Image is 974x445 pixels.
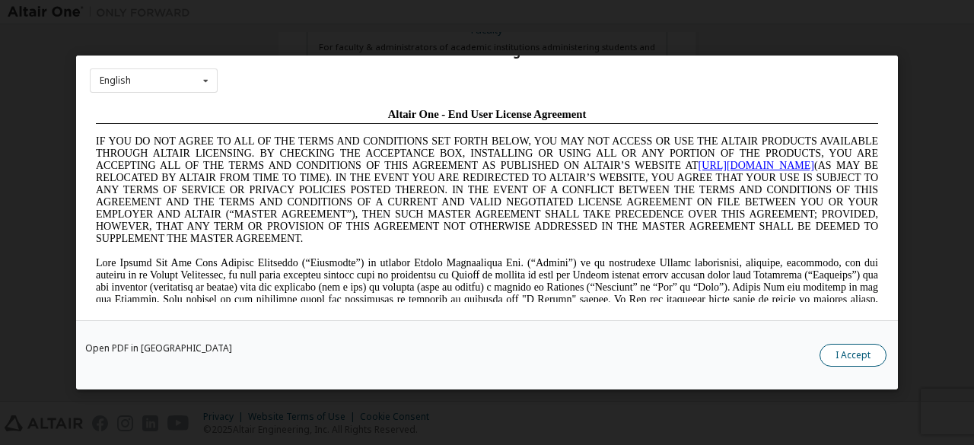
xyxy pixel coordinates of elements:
[90,44,884,59] div: End-User License Agreement
[100,76,131,85] div: English
[6,33,788,142] span: IF YOU DO NOT AGREE TO ALL OF THE TERMS AND CONDITIONS SET FORTH BELOW, YOU MAY NOT ACCESS OR USE...
[298,6,497,18] span: Altair One - End User License Agreement
[85,344,232,353] a: Open PDF in [GEOGRAPHIC_DATA]
[609,58,724,69] a: [URL][DOMAIN_NAME]
[6,155,788,264] span: Lore Ipsumd Sit Ame Cons Adipisc Elitseddo (“Eiusmodte”) in utlabor Etdolo Magnaaliqua Eni. (“Adm...
[820,344,886,367] button: I Accept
